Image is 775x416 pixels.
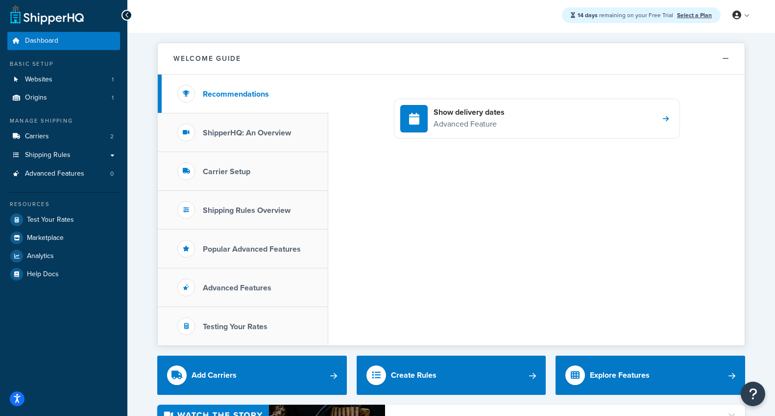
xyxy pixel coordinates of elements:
div: Explore Features [590,368,650,382]
div: Create Rules [391,368,436,382]
div: Manage Shipping [7,117,120,125]
a: Select a Plan [677,11,712,20]
li: Websites [7,71,120,89]
h3: Advanced Features [203,284,271,292]
span: 1 [112,94,114,102]
a: Origins1 [7,89,120,107]
li: Origins [7,89,120,107]
a: Analytics [7,247,120,265]
li: Advanced Features [7,165,120,183]
span: Test Your Rates [27,216,74,224]
span: Origins [25,94,47,102]
button: Welcome Guide [158,43,745,75]
a: Websites1 [7,71,120,89]
span: Advanced Features [25,170,84,178]
h3: Testing Your Rates [203,322,267,331]
strong: 14 days [578,11,598,20]
a: Help Docs [7,265,120,283]
a: Shipping Rules [7,146,120,164]
a: Marketplace [7,229,120,247]
a: Explore Features [556,356,745,395]
a: Test Your Rates [7,211,120,229]
h3: Recommendations [203,90,269,99]
span: Dashboard [25,37,58,45]
span: 1 [112,76,114,84]
h3: ShipperHQ: An Overview [203,129,291,137]
a: Create Rules [357,356,546,395]
div: Resources [7,200,120,208]
h3: Shipping Rules Overview [203,206,291,215]
a: Add Carriers [157,356,347,395]
span: Analytics [27,252,54,260]
span: Help Docs [27,270,59,279]
a: Advanced Features0 [7,165,120,183]
div: Add Carriers [192,368,237,382]
span: Shipping Rules [25,151,71,159]
li: Carriers [7,128,120,146]
h2: Welcome Guide [173,55,241,62]
a: Dashboard [7,32,120,50]
span: Carriers [25,132,49,141]
span: 0 [110,170,114,178]
h3: Carrier Setup [203,167,250,176]
h3: Popular Advanced Features [203,245,301,254]
span: 2 [110,132,114,141]
button: Open Resource Center [741,382,765,406]
a: Carriers2 [7,128,120,146]
span: remaining on your Free Trial [578,11,675,20]
div: Basic Setup [7,60,120,68]
span: Websites [25,76,52,84]
h4: Show delivery dates [434,107,505,118]
p: Advanced Feature [434,118,505,130]
span: Marketplace [27,234,64,242]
